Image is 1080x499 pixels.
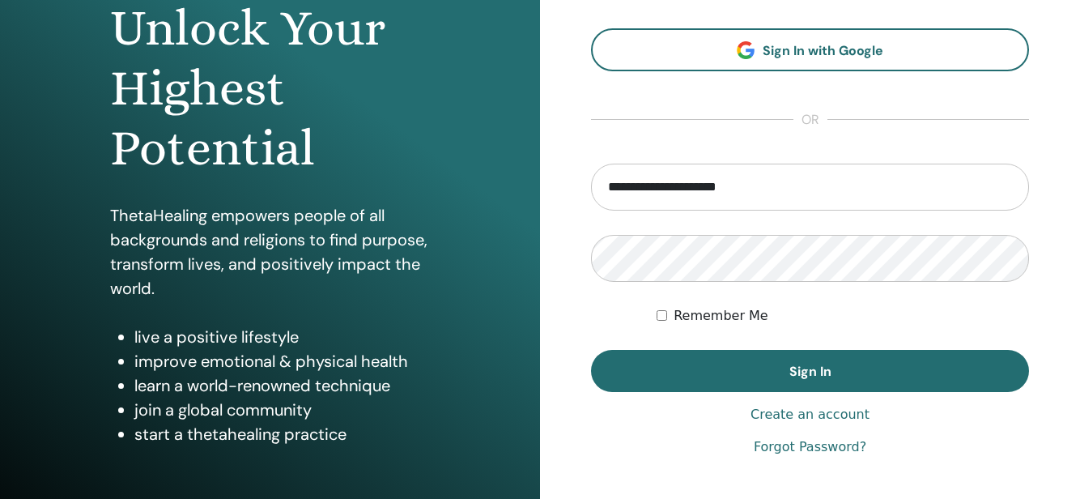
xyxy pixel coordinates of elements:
li: join a global community [134,398,430,422]
li: live a positive lifestyle [134,325,430,349]
a: Forgot Password? [754,437,866,457]
li: start a thetahealing practice [134,422,430,446]
p: ThetaHealing empowers people of all backgrounds and religions to find purpose, transform lives, a... [110,203,430,301]
button: Sign In [591,350,1029,392]
a: Sign In with Google [591,28,1029,71]
label: Remember Me [674,306,768,326]
a: Create an account [750,405,870,424]
span: or [793,110,827,130]
span: Sign In [789,363,831,380]
li: learn a world-renowned technique [134,373,430,398]
li: improve emotional & physical health [134,349,430,373]
span: Sign In with Google [763,42,883,59]
div: Keep me authenticated indefinitely or until I manually logout [657,306,1029,326]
